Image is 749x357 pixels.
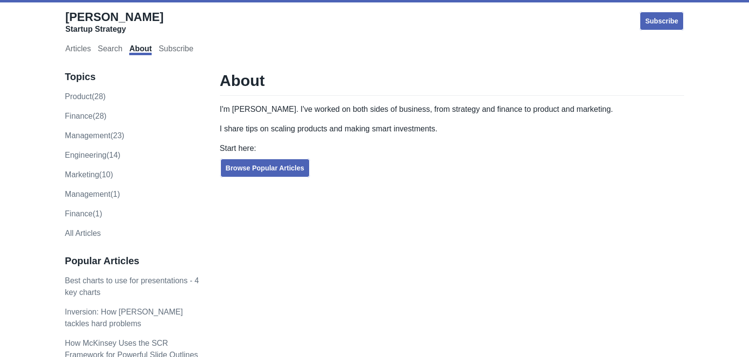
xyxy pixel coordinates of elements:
[158,44,193,55] a: Subscribe
[220,143,684,154] p: Start here:
[129,44,152,55] a: About
[65,112,106,120] a: finance(28)
[65,71,199,83] h3: Topics
[65,10,163,34] a: [PERSON_NAME]Startup Strategy
[65,308,183,328] a: Inversion: How [PERSON_NAME] tackles hard problems
[639,11,684,31] a: Subscribe
[65,24,163,34] div: Startup Strategy
[220,123,684,135] p: I share tips on scaling products and making smart investments.
[65,229,101,237] a: All Articles
[220,104,684,115] p: I'm [PERSON_NAME]. I've worked on both sides of business, from strategy and finance to product an...
[65,190,120,198] a: Management(1)
[65,276,199,296] a: Best charts to use for presentations - 4 key charts
[220,158,310,178] a: Browse Popular Articles
[65,44,91,55] a: Articles
[65,92,106,101] a: product(28)
[65,255,199,267] h3: Popular Articles
[98,44,123,55] a: Search
[65,151,120,159] a: engineering(14)
[65,131,124,140] a: management(23)
[220,71,684,96] h1: About
[65,10,163,23] span: [PERSON_NAME]
[65,210,102,218] a: Finance(1)
[65,170,113,179] a: marketing(10)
